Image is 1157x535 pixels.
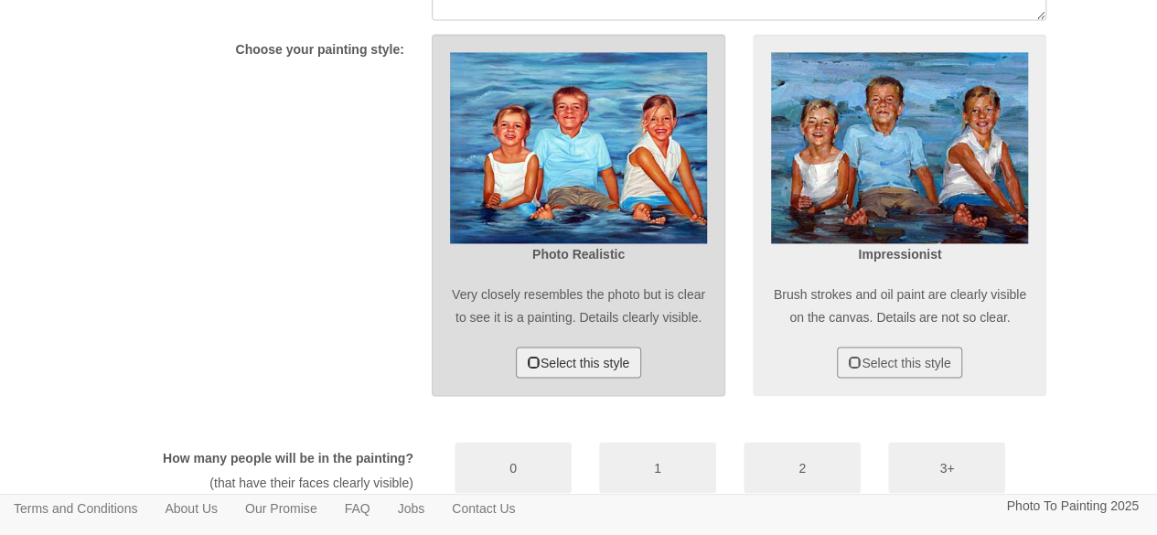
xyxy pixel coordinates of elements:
button: 3+ [888,442,1005,493]
p: Impressionist [771,243,1028,266]
a: Contact Us [438,495,529,522]
p: (that have their faces clearly visible) [138,471,413,494]
a: Our Promise [231,495,331,522]
button: 2 [744,442,861,493]
p: Photo Realistic [450,243,707,266]
a: About Us [151,495,231,522]
label: Choose your painting style: [235,40,403,59]
p: Photo To Painting 2025 [1006,495,1139,518]
button: 0 [455,442,572,493]
img: Realism [450,52,707,243]
button: Select this style [837,347,962,378]
img: Impressionist [771,52,1028,243]
a: FAQ [331,495,384,522]
button: 1 [599,442,716,493]
p: Very closely resembles the photo but is clear to see it is a painting. Details clearly visible. [450,284,707,328]
p: Brush strokes and oil paint are clearly visible on the canvas. Details are not so clear. [771,284,1028,328]
label: How many people will be in the painting? [163,448,413,466]
a: Jobs [384,495,439,522]
button: Select this style [516,347,641,378]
